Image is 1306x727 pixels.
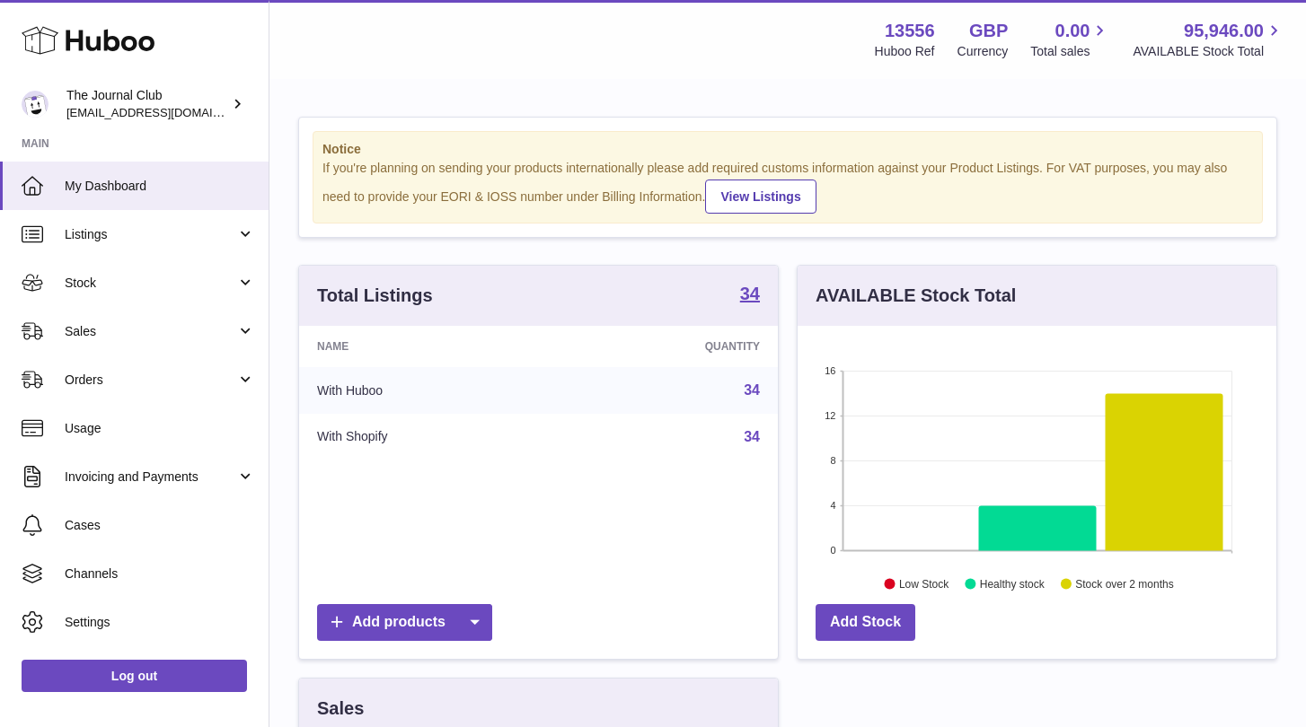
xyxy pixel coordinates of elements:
[740,285,760,306] a: 34
[65,323,236,340] span: Sales
[1133,43,1284,60] span: AVAILABLE Stock Total
[65,565,255,582] span: Channels
[740,285,760,302] strong: 34
[322,160,1253,214] div: If you're planning on sending your products internationally please add required customs informati...
[322,141,1253,158] strong: Notice
[22,660,247,692] a: Log out
[65,420,255,437] span: Usage
[299,414,557,460] td: With Shopify
[65,275,236,292] span: Stock
[65,517,255,534] span: Cases
[969,19,1008,43] strong: GBP
[830,545,835,556] text: 0
[1075,577,1173,590] text: Stock over 2 months
[825,365,835,376] text: 16
[317,696,364,721] h3: Sales
[317,284,433,308] h3: Total Listings
[66,87,228,121] div: The Journal Club
[65,469,236,486] span: Invoicing and Payments
[65,178,255,195] span: My Dashboard
[957,43,1009,60] div: Currency
[705,180,816,214] a: View Listings
[65,372,236,389] span: Orders
[899,577,949,590] text: Low Stock
[65,226,236,243] span: Listings
[557,326,778,367] th: Quantity
[1184,19,1264,43] span: 95,946.00
[830,455,835,466] text: 8
[66,105,264,119] span: [EMAIL_ADDRESS][DOMAIN_NAME]
[980,577,1046,590] text: Healthy stock
[22,91,49,118] img: hello@thejournalclub.co.uk
[875,43,935,60] div: Huboo Ref
[744,429,760,444] a: 34
[1133,19,1284,60] a: 95,946.00 AVAILABLE Stock Total
[1030,43,1110,60] span: Total sales
[816,604,915,641] a: Add Stock
[830,500,835,511] text: 4
[885,19,935,43] strong: 13556
[317,604,492,641] a: Add products
[1030,19,1110,60] a: 0.00 Total sales
[816,284,1016,308] h3: AVAILABLE Stock Total
[744,382,760,398] a: 34
[825,410,835,421] text: 12
[299,326,557,367] th: Name
[65,614,255,631] span: Settings
[1055,19,1090,43] span: 0.00
[299,367,557,414] td: With Huboo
